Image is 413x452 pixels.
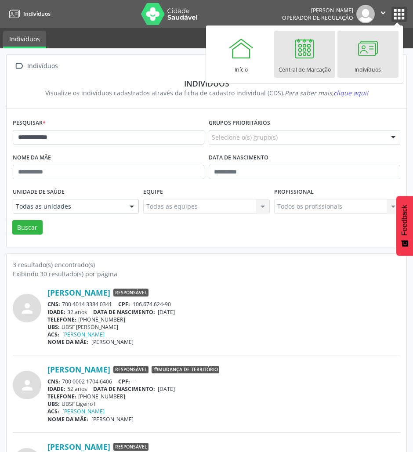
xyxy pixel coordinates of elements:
div: [PERSON_NAME] [282,7,353,14]
div: UBSF Ligeiro I [47,400,400,408]
span: Responsável [113,289,149,297]
span: CNS: [47,378,60,385]
a: [PERSON_NAME] [47,365,110,374]
a: Início [211,31,272,78]
div: UBSF [PERSON_NAME] [47,323,400,331]
a: [PERSON_NAME] [47,288,110,297]
a: Central de Marcação [274,31,335,78]
div: Visualize os indivíduos cadastrados através da ficha de cadastro individual (CDS). [19,88,394,98]
span: DATA DE NASCIMENTO: [93,308,155,316]
i: Para saber mais, [285,89,368,97]
button: Feedback - Mostrar pesquisa [396,196,413,256]
div: [PHONE_NUMBER] [47,393,400,400]
a: Indivíduos [3,31,46,48]
span: CPF: [118,300,130,308]
div: [PHONE_NUMBER] [47,316,400,323]
a: [PERSON_NAME] [62,331,105,338]
label: Grupos prioritários [209,116,270,130]
a: Indivíduos [337,31,399,78]
label: Nome da mãe [13,151,51,165]
label: Equipe [143,185,163,199]
a: Indivíduos [6,7,51,21]
span: DATA DE NASCIMENTO: [93,385,155,393]
span: NOME DA MÃE: [47,416,88,423]
span: UBS: [47,400,60,408]
i:  [378,8,388,18]
span: [DATE] [158,308,175,316]
img: img [356,5,375,23]
div: 32 anos [47,308,400,316]
a:  Indivíduos [13,60,59,72]
label: Pesquisar [13,116,46,130]
span: Feedback [401,205,409,235]
span: NOME DA MÃE: [47,338,88,346]
i: person [19,300,35,316]
span: [DATE] [158,385,175,393]
div: Indivíduos [19,79,394,88]
div: 700 0002 1704 6406 [47,378,400,385]
div: 700 4014 3384 0341 [47,300,400,308]
span: CPF: [118,378,130,385]
div: Indivíduos [25,60,59,72]
span: Indivíduos [23,10,51,18]
label: Profissional [274,185,314,199]
span: [PERSON_NAME] [91,338,134,346]
button: Buscar [12,220,43,235]
label: Data de nascimento [209,151,268,165]
button: apps [391,7,407,22]
span: 106.674.624-90 [133,300,171,308]
span: ACS: [47,331,59,338]
span: [PERSON_NAME] [91,416,134,423]
span: TELEFONE: [47,393,76,400]
a: [PERSON_NAME] [47,442,110,452]
span: clique aqui! [333,89,368,97]
span: Selecione o(s) grupo(s) [212,133,278,142]
label: Unidade de saúde [13,185,65,199]
i:  [13,60,25,72]
div: 52 anos [47,385,400,393]
span: IDADE: [47,385,65,393]
div: 3 resultado(s) encontrado(s) [13,260,400,269]
a: [PERSON_NAME] [62,408,105,415]
span: Responsável [113,366,149,374]
span: Responsável [113,443,149,451]
span: TELEFONE: [47,316,76,323]
span: Mudança de território [152,366,219,374]
span: -- [133,378,136,385]
span: IDADE: [47,308,65,316]
span: ACS: [47,408,59,415]
span: Operador de regulação [282,14,353,22]
span: Todas as unidades [16,202,121,211]
button:  [375,5,391,23]
span: CNS: [47,300,60,308]
i: person [19,377,35,393]
div: Exibindo 30 resultado(s) por página [13,269,400,278]
span: UBS: [47,323,60,331]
